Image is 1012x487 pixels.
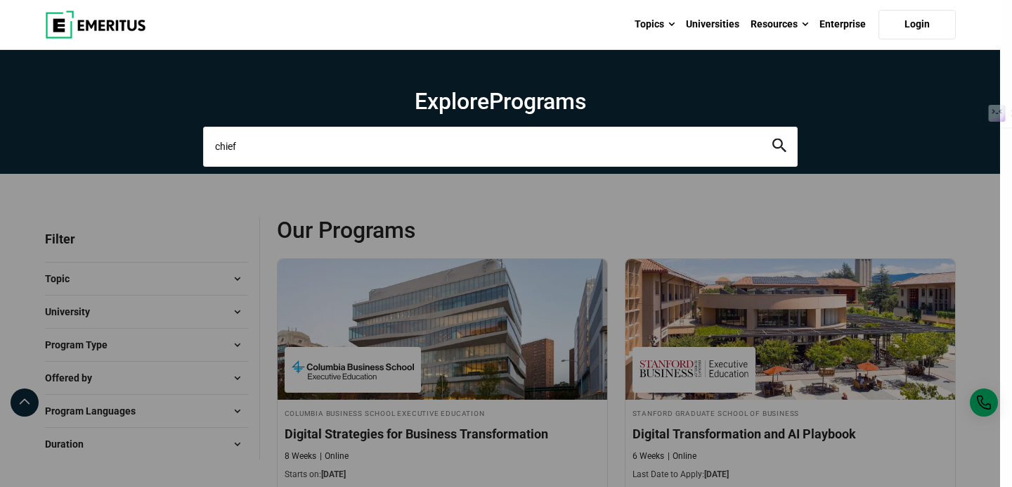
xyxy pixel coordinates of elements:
[772,139,786,155] button: search
[489,88,586,115] span: Programs
[878,10,956,39] a: Login
[772,142,786,156] a: search
[203,127,798,166] input: search-page
[203,87,798,115] h1: Explore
